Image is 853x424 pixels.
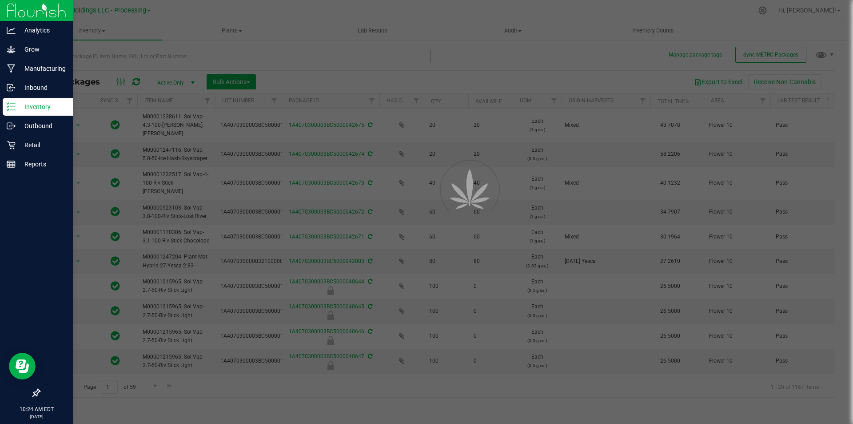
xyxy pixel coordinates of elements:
inline-svg: Grow [7,45,16,54]
p: Manufacturing [16,63,69,74]
inline-svg: Inbound [7,83,16,92]
p: Retail [16,140,69,150]
inline-svg: Outbound [7,121,16,130]
p: [DATE] [4,413,69,420]
inline-svg: Analytics [7,26,16,35]
inline-svg: Reports [7,160,16,169]
p: 10:24 AM EDT [4,405,69,413]
p: Analytics [16,25,69,36]
iframe: Resource center [9,353,36,380]
p: Grow [16,44,69,55]
p: Inbound [16,82,69,93]
p: Outbound [16,121,69,131]
inline-svg: Retail [7,141,16,149]
p: Reports [16,159,69,170]
inline-svg: Manufacturing [7,64,16,73]
p: Inventory [16,101,69,112]
inline-svg: Inventory [7,102,16,111]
